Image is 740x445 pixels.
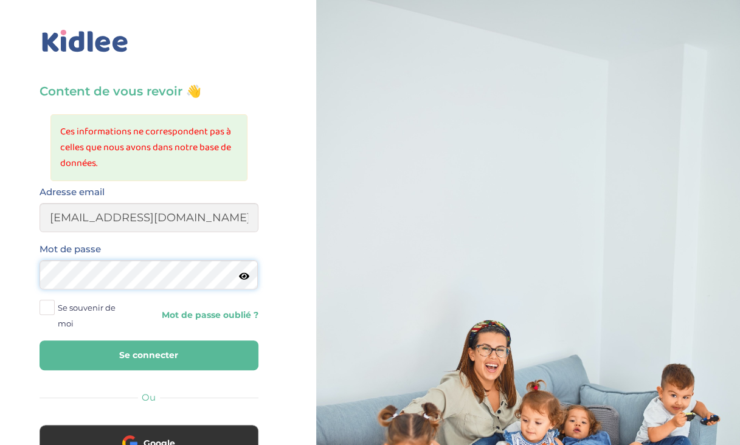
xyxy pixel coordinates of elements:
span: Se souvenir de moi [58,300,131,331]
button: Se connecter [40,340,258,370]
label: Mot de passe [40,241,101,257]
h3: Content de vous revoir 👋 [40,83,258,100]
input: Email [40,203,258,232]
span: Ou [142,392,156,403]
img: logo_kidlee_bleu [40,27,131,55]
li: Ces informations ne correspondent pas à celles que nous avons dans notre base de données. [60,124,238,171]
label: Adresse email [40,184,105,200]
a: Mot de passe oublié ? [158,309,258,321]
